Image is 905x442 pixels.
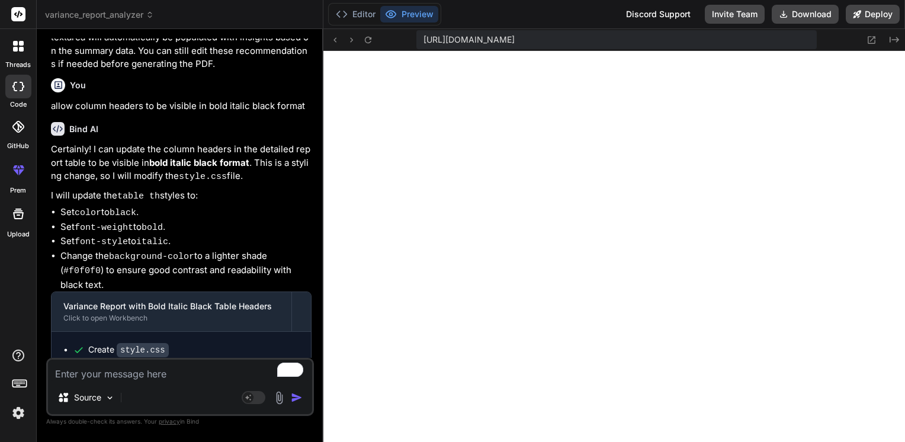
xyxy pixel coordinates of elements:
li: Set to . [60,235,312,249]
code: style.css [179,172,227,182]
label: Upload [7,229,30,239]
img: settings [8,403,28,423]
label: threads [5,60,31,70]
p: I will update the styles to: [51,189,312,204]
code: black [110,208,136,218]
button: Deploy [846,5,900,24]
strong: bold italic black format [149,157,249,168]
code: italic [136,237,168,247]
code: style.css [117,343,169,357]
iframe: Preview [323,51,905,442]
code: #f0f0f0 [63,266,101,276]
code: table th [117,191,160,201]
li: Set to . [60,206,312,220]
p: Now, when you upload an Excel file, the "Recommendations" textarea will automatically be populate... [51,18,312,71]
div: Discord Support [619,5,698,24]
img: attachment [272,391,286,405]
img: Pick Models [105,393,115,403]
img: icon [291,392,303,403]
p: allow column headers to be visible in bold italic black format [51,100,312,113]
label: GitHub [7,141,29,151]
div: Variance Report with Bold Italic Black Table Headers [63,300,280,312]
label: prem [10,185,26,196]
code: background-color [109,252,194,262]
code: font-weight [75,223,133,233]
h6: Bind AI [69,123,98,135]
button: Editor [331,6,380,23]
code: font-style [75,237,128,247]
div: Click to open Workbench [63,313,280,323]
li: Change the to a lighter shade ( ) to ensure good contrast and readability with black text. [60,249,312,292]
div: Create [88,344,169,356]
code: color [75,208,101,218]
textarea: To enrich screen reader interactions, please activate Accessibility in Grammarly extension settings [48,360,312,381]
span: [URL][DOMAIN_NAME] [423,34,515,46]
span: privacy [159,418,180,425]
code: bold [142,223,163,233]
h6: You [70,79,86,91]
p: Certainly! I can update the column headers in the detailed report table to be visible in . This i... [51,143,312,184]
p: Always double-check its answers. Your in Bind [46,416,314,427]
p: Source [74,392,101,403]
button: Variance Report with Bold Italic Black Table HeadersClick to open Workbench [52,292,291,331]
label: code [10,100,27,110]
li: Set to . [60,220,312,235]
button: Preview [380,6,438,23]
button: Invite Team [705,5,765,24]
span: variance_report_analyzer [45,9,154,21]
button: Download [772,5,839,24]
